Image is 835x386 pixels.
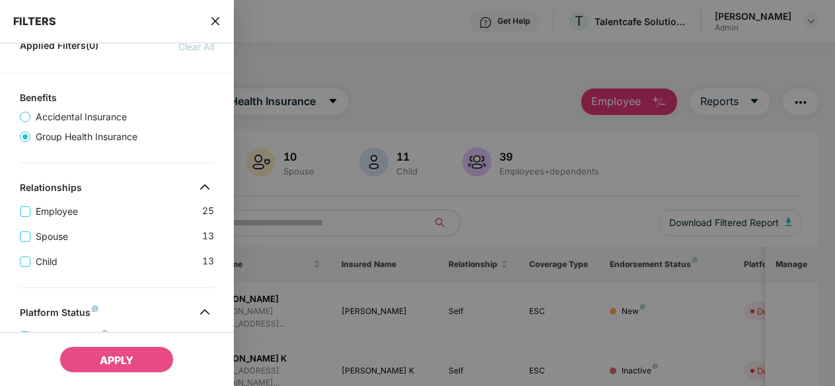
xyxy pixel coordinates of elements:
[92,305,98,312] img: svg+xml;base64,PHN2ZyB4bWxucz0iaHR0cDovL3d3dy53My5vcmcvMjAwMC9zdmciIHdpZHRoPSI4IiBoZWlnaHQ9IjgiIH...
[20,307,98,323] div: Platform Status
[100,354,133,367] span: APPLY
[30,110,132,124] span: Accidental Insurance
[102,330,108,335] img: svg+xml;base64,PHN2ZyB4bWxucz0iaHR0cDovL3d3dy53My5vcmcvMjAwMC9zdmciIHdpZHRoPSI4IiBoZWlnaHQ9IjgiIH...
[178,40,214,54] span: Clear All
[20,40,98,54] span: Applied Filters(0)
[194,301,215,323] img: svg+xml;base64,PHN2ZyB4bWxucz0iaHR0cDovL3d3dy53My5vcmcvMjAwMC9zdmciIHdpZHRoPSIzMiIgaGVpZ2h0PSIzMi...
[30,204,83,219] span: Employee
[208,328,214,344] span: 0
[202,229,214,244] span: 13
[202,204,214,219] span: 25
[210,15,221,28] span: close
[30,229,73,244] span: Spouse
[30,329,113,344] span: Not Registered
[30,130,143,144] span: Group Health Insurance
[59,346,174,373] button: APPLY
[202,254,214,269] span: 13
[194,176,215,198] img: svg+xml;base64,PHN2ZyB4bWxucz0iaHR0cDovL3d3dy53My5vcmcvMjAwMC9zdmciIHdpZHRoPSIzMiIgaGVpZ2h0PSIzMi...
[20,182,82,198] div: Relationships
[30,254,63,269] span: Child
[13,15,56,28] span: FILTERS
